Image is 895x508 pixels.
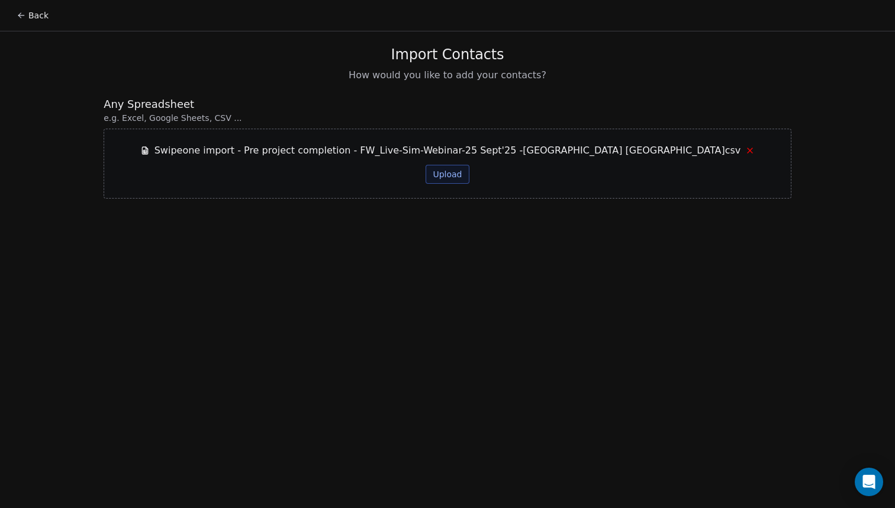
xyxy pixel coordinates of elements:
span: Swipeone import - Pre project completion - FW_Live-Sim-Webinar-25 Sept'25 -[GEOGRAPHIC_DATA] [GEO... [154,143,741,158]
div: Open Intercom Messenger [855,468,883,496]
button: Back [9,5,56,26]
button: Upload [426,165,469,184]
span: Import Contacts [391,46,504,63]
span: e.g. Excel, Google Sheets, CSV ... [104,112,791,124]
span: How would you like to add your contacts? [349,68,546,82]
span: Any Spreadsheet [104,97,791,112]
